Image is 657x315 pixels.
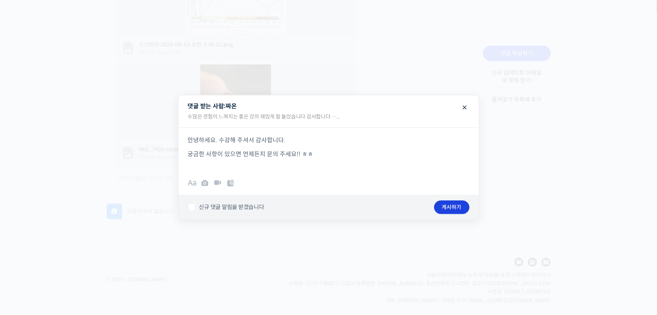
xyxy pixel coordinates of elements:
[188,203,264,211] label: 신규 댓글 알림을 받겠습니다
[69,251,78,257] span: 대화
[24,250,28,257] span: 홈
[2,239,50,258] a: 홈
[182,110,475,128] div: 수많은 경험이 느껴지는 좋은 강의 재밌게 잘 들었습니다 감사합니다 …...
[50,239,97,258] a: 대화
[116,250,125,257] span: 설정
[97,239,145,258] a: 설정
[178,95,479,128] legend: 댓글 받는 사람:
[226,102,237,110] span: 짜온
[434,201,470,214] button: 게시하기
[188,149,470,160] p: 궁금한 사항이 있으면 언제든지 문의 주세요!! ㅎㅎ
[188,135,470,146] p: 안녕하세요. 수강해 주셔서 감사합니다.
